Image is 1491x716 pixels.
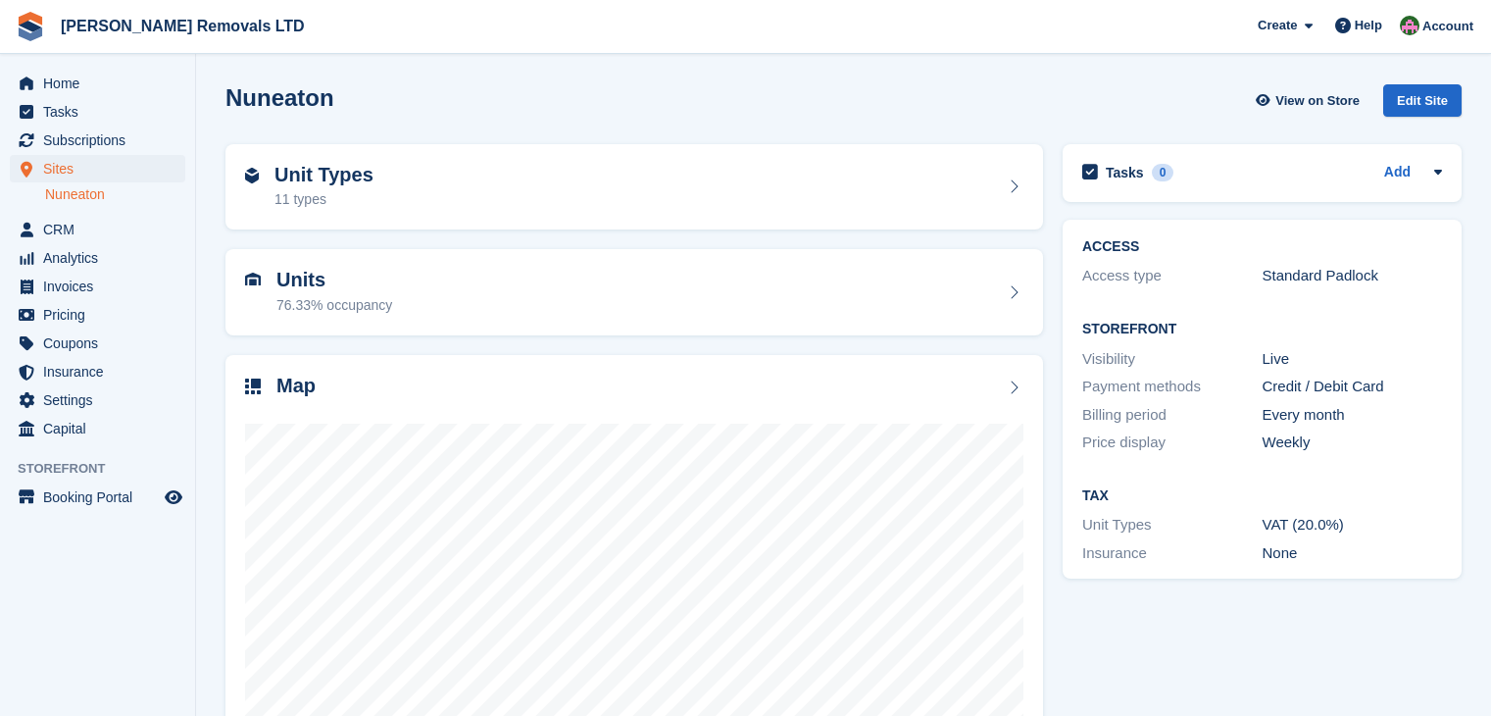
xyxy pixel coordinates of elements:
a: Edit Site [1383,84,1462,125]
div: Billing period [1082,404,1263,427]
h2: Unit Types [274,164,373,186]
a: Unit Types 11 types [225,144,1043,230]
a: menu [10,484,185,511]
div: Edit Site [1383,84,1462,117]
img: stora-icon-8386f47178a22dfd0bd8f6a31ec36ba5ce8667c1dd55bd0f319d3a0aa187defe.svg [16,12,45,41]
a: View on Store [1253,84,1367,117]
span: Invoices [43,273,161,300]
img: unit-icn-7be61d7bf1b0ce9d3e12c5938cc71ed9869f7b940bace4675aadf7bd6d80202e.svg [245,273,261,286]
div: Credit / Debit Card [1263,376,1443,398]
a: menu [10,330,185,357]
img: map-icn-33ee37083ee616e46c38cad1a60f524a97daa1e2b2c8c0bc3eb3415660979fc1.svg [245,379,261,394]
div: 76.33% occupancy [276,295,392,316]
h2: Map [276,375,316,397]
a: Add [1384,162,1411,184]
a: [PERSON_NAME] Removals LTD [53,10,313,42]
span: Account [1422,17,1473,36]
span: Home [43,70,161,97]
div: 11 types [274,189,373,210]
a: menu [10,358,185,385]
div: Access type [1082,265,1263,287]
a: menu [10,273,185,300]
a: Units 76.33% occupancy [225,249,1043,335]
span: Tasks [43,98,161,126]
h2: Nuneaton [225,84,334,111]
a: menu [10,70,185,97]
span: Create [1258,16,1297,35]
div: Every month [1263,404,1443,427]
a: menu [10,386,185,414]
span: Help [1355,16,1382,35]
a: Nuneaton [45,185,185,204]
span: Insurance [43,358,161,385]
span: Pricing [43,301,161,329]
span: View on Store [1275,91,1360,111]
div: Payment methods [1082,376,1263,398]
div: Price display [1082,432,1263,454]
h2: Tax [1082,488,1442,504]
div: None [1263,542,1443,565]
a: menu [10,244,185,272]
div: VAT (20.0%) [1263,514,1443,537]
span: Sites [43,155,161,182]
a: Preview store [162,486,185,509]
div: Standard Padlock [1263,265,1443,287]
a: menu [10,415,185,442]
span: Capital [43,415,161,442]
img: Paul Withers [1400,16,1419,35]
span: CRM [43,216,161,243]
a: menu [10,301,185,329]
div: Unit Types [1082,514,1263,537]
span: Coupons [43,330,161,357]
a: menu [10,155,185,182]
a: menu [10,98,185,126]
span: Subscriptions [43,127,161,154]
span: Settings [43,386,161,414]
div: 0 [1152,164,1174,181]
h2: Storefront [1082,322,1442,337]
div: Live [1263,348,1443,371]
h2: ACCESS [1082,239,1442,255]
img: unit-type-icn-2b2737a686de81e16bb02015468b77c625bbabd49415b5ef34ead5e3b44a266d.svg [245,168,259,183]
div: Weekly [1263,432,1443,454]
span: Analytics [43,244,161,272]
a: menu [10,216,185,243]
a: menu [10,127,185,154]
h2: Units [276,269,392,291]
h2: Tasks [1106,164,1144,181]
span: Storefront [18,459,195,479]
span: Booking Portal [43,484,161,511]
div: Visibility [1082,348,1263,371]
div: Insurance [1082,542,1263,565]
